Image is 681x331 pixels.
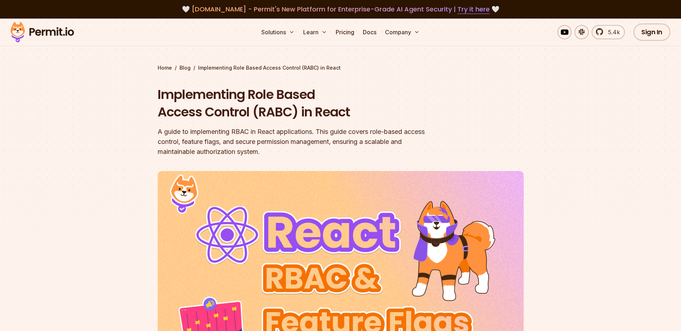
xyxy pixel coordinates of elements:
[158,86,432,121] h1: Implementing Role Based Access Control (RABC) in React
[17,4,664,14] div: 🤍 🤍
[192,5,490,14] span: [DOMAIN_NAME] - Permit's New Platform for Enterprise-Grade AI Agent Security |
[158,64,172,71] a: Home
[458,5,490,14] a: Try it here
[258,25,297,39] button: Solutions
[300,25,330,39] button: Learn
[604,28,620,36] span: 5.4k
[360,25,379,39] a: Docs
[592,25,625,39] a: 5.4k
[382,25,423,39] button: Company
[158,127,432,157] div: A guide to implementing RBAC in React applications. This guide covers role-based access control, ...
[333,25,357,39] a: Pricing
[179,64,191,71] a: Blog
[158,64,524,71] div: / /
[7,20,77,44] img: Permit logo
[633,24,670,41] a: Sign In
